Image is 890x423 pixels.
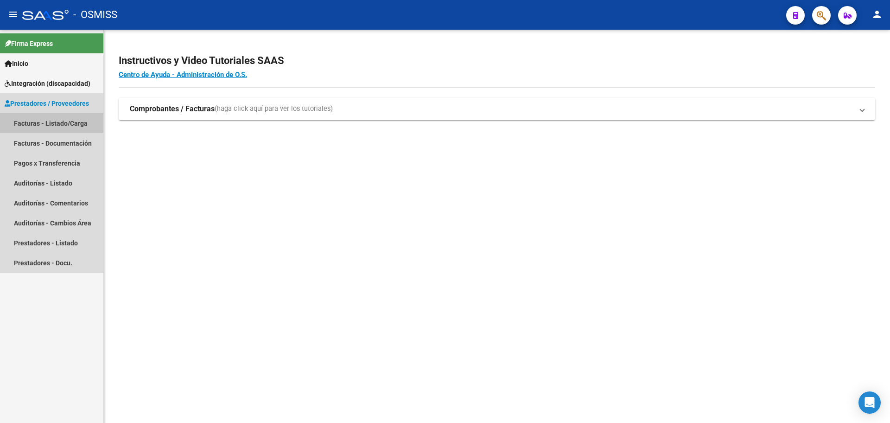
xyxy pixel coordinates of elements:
[130,104,215,114] strong: Comprobantes / Facturas
[5,98,89,109] span: Prestadores / Proveedores
[5,58,28,69] span: Inicio
[73,5,117,25] span: - OSMISS
[119,98,875,120] mat-expansion-panel-header: Comprobantes / Facturas(haga click aquí para ver los tutoriales)
[119,70,247,79] a: Centro de Ayuda - Administración de O.S.
[858,391,881,414] div: Open Intercom Messenger
[871,9,883,20] mat-icon: person
[215,104,333,114] span: (haga click aquí para ver los tutoriales)
[7,9,19,20] mat-icon: menu
[119,52,875,70] h2: Instructivos y Video Tutoriales SAAS
[5,38,53,49] span: Firma Express
[5,78,90,89] span: Integración (discapacidad)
